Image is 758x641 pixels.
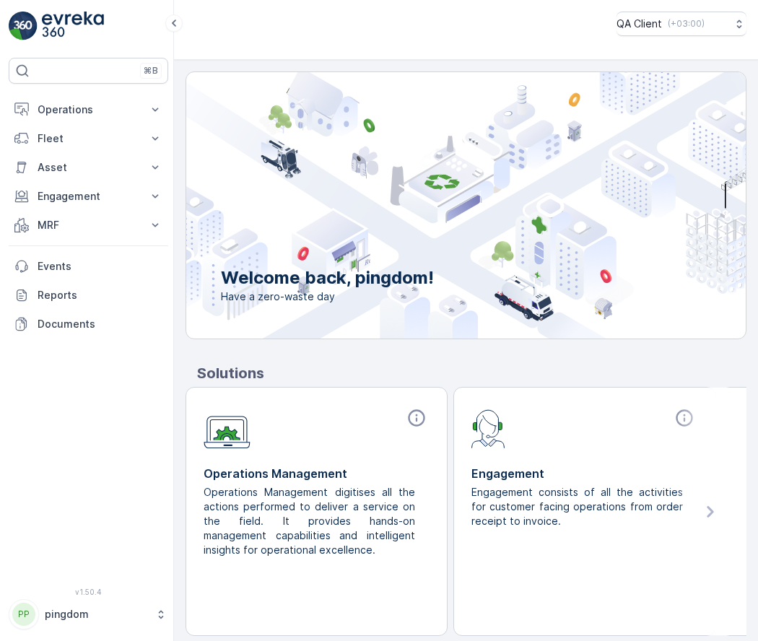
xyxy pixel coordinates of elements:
button: Operations [9,95,168,124]
button: Engagement [9,182,168,211]
p: Fleet [38,131,139,146]
img: city illustration [121,72,746,339]
button: MRF [9,211,168,240]
button: QA Client(+03:00) [617,12,746,36]
p: ( +03:00 ) [668,18,705,30]
a: Reports [9,281,168,310]
p: Operations [38,103,139,117]
a: Documents [9,310,168,339]
div: PP [12,603,35,626]
button: PPpingdom [9,599,168,629]
img: logo [9,12,38,40]
p: Welcome back, pingdom! [221,266,434,289]
span: v 1.50.4 [9,588,168,596]
p: Reports [38,288,162,302]
p: Operations Management [204,465,430,482]
p: Engagement consists of all the activities for customer facing operations from order receipt to in... [471,485,686,528]
p: MRF [38,218,139,232]
p: Solutions [197,362,746,384]
p: Engagement [38,189,139,204]
p: QA Client [617,17,662,31]
img: logo_light-DOdMpM7g.png [42,12,104,40]
img: module-icon [471,408,505,448]
p: Documents [38,317,162,331]
a: Events [9,252,168,281]
p: Operations Management digitises all the actions performed to deliver a service on the field. It p... [204,485,418,557]
p: ⌘B [144,65,158,77]
button: Fleet [9,124,168,153]
button: Asset [9,153,168,182]
img: module-icon [204,408,251,449]
p: pingdom [45,607,148,622]
p: Events [38,259,162,274]
p: Engagement [471,465,697,482]
p: Asset [38,160,139,175]
span: Have a zero-waste day [221,289,434,304]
